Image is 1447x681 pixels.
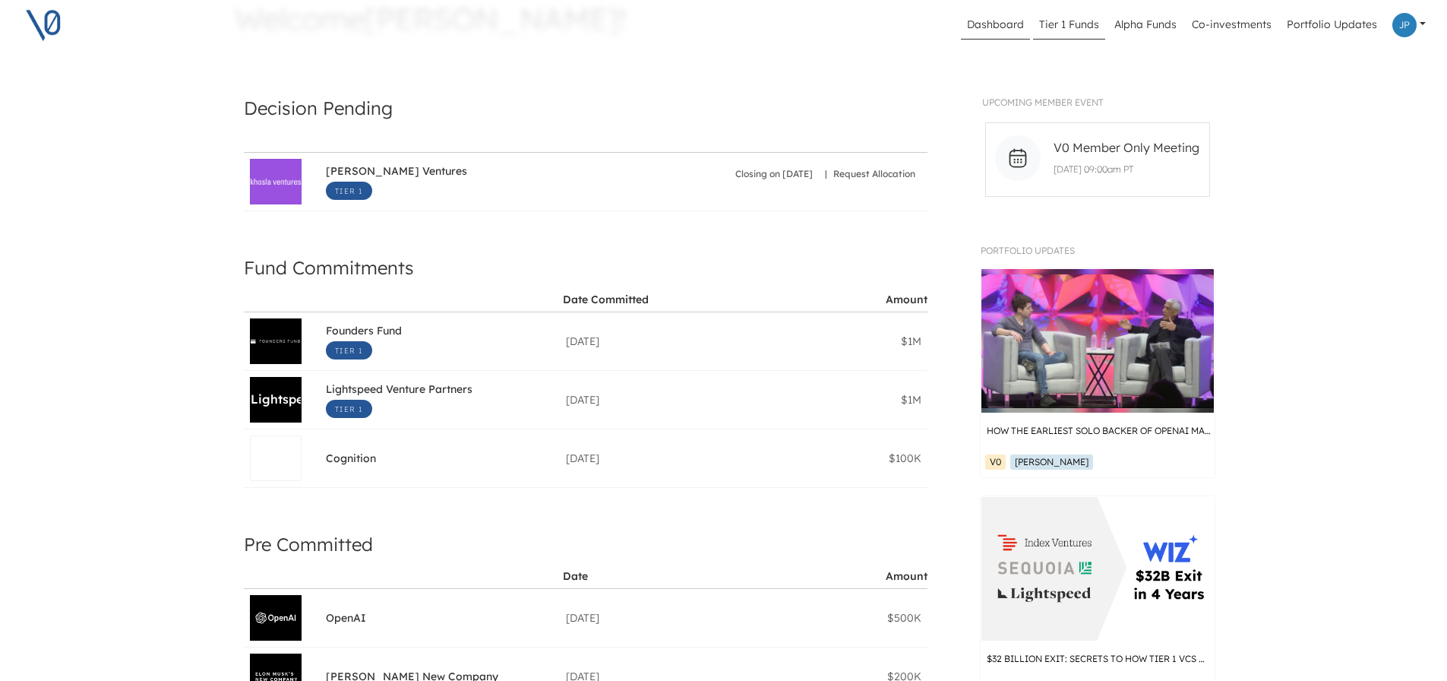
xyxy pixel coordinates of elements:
img: Khosla Ventures [251,179,301,185]
div: [DATE] [566,610,795,626]
span: V0 Member Only Meeting [1054,138,1199,157]
span: Founders Fund [326,324,402,341]
span: Cognition [326,451,376,469]
p: [DATE] 09:00am PT [1047,163,1203,176]
a: Portfolio Updates [1281,11,1383,40]
span: Request Allocation [833,166,915,182]
span: Closing on [DATE] [735,166,813,182]
div: $500K [807,610,921,626]
div: $1M [807,392,921,407]
a: Tier 1 Funds [1033,11,1105,40]
h4: Fund Commitments [244,252,927,283]
div: Amount [886,293,927,306]
span: [PERSON_NAME] Ventures [326,164,467,182]
div: [DATE] [566,392,795,407]
span: Tier 1 [326,400,372,418]
img: Profile [1392,13,1417,37]
h4: Decision Pending [244,92,927,124]
div: $100K [807,451,921,466]
div: Date Committed [563,293,649,306]
a: Alpha Funds [1108,11,1183,40]
div: [DATE] [566,334,795,349]
h1: Portfolio Updates [981,245,1215,256]
span: | [825,166,827,182]
div: $1M [807,334,921,349]
span: Tier 1 [326,341,372,360]
a: Dashboard [961,11,1030,40]
h4: Pre Committed [244,528,927,560]
span: UPCOMING MEMBER EVENT [982,97,1104,108]
a: Co-investments [1186,11,1278,40]
span: Tier 1 [326,182,372,200]
img: V0 logo [24,6,62,44]
div: Amount [886,569,927,583]
span: Lightspeed Venture Partners [326,382,472,400]
div: [DATE] [566,451,795,466]
div: Date [563,569,588,583]
span: OpenAI [326,611,366,629]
